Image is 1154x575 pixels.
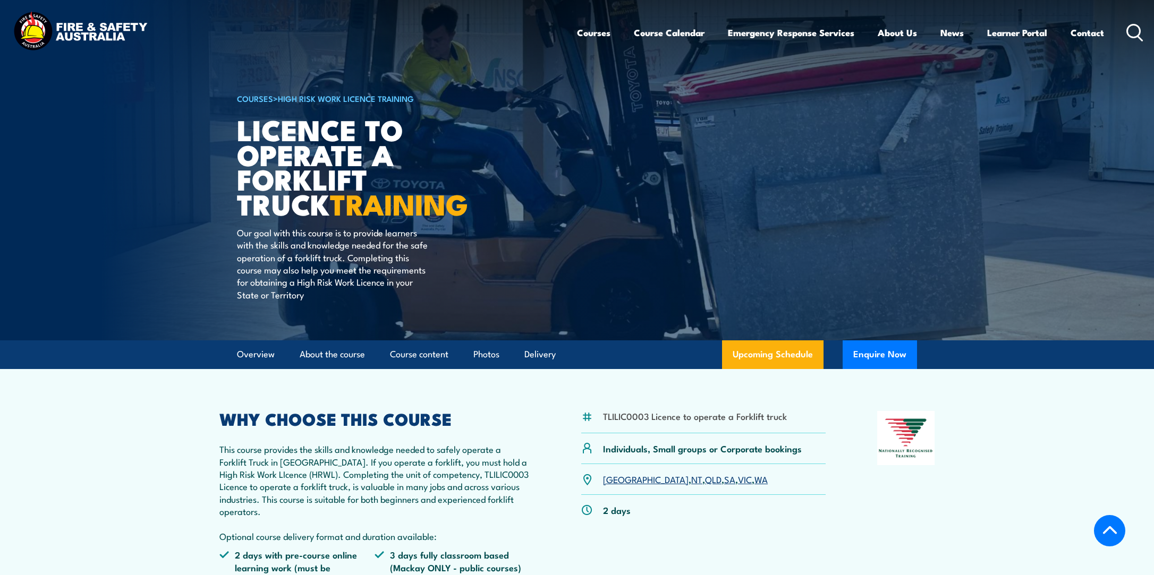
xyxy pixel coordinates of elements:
[603,410,787,422] li: TLILIC0003 Licence to operate a Forklift truck
[473,340,499,368] a: Photos
[237,226,431,301] p: Our goal with this course is to provide learners with the skills and knowledge needed for the saf...
[603,473,689,485] a: [GEOGRAPHIC_DATA]
[278,92,414,104] a: High Risk Work Licence Training
[1071,19,1104,47] a: Contact
[219,443,530,542] p: This course provides the skills and knowledge needed to safely operate a Forklift Truck in [GEOGR...
[237,117,499,216] h1: Licence to operate a forklift truck
[524,340,556,368] a: Delivery
[843,340,917,369] button: Enquire Now
[987,19,1047,47] a: Learner Portal
[603,504,631,516] p: 2 days
[237,340,275,368] a: Overview
[603,473,768,485] p: , , , , ,
[877,411,935,465] img: Nationally Recognised Training logo.
[728,19,854,47] a: Emergency Response Services
[300,340,365,368] a: About the course
[878,19,917,47] a: About Us
[577,19,610,47] a: Courses
[940,19,964,47] a: News
[691,473,702,485] a: NT
[390,340,448,368] a: Course content
[603,442,802,454] p: Individuals, Small groups or Corporate bookings
[237,92,273,104] a: COURSES
[705,473,722,485] a: QLD
[634,19,705,47] a: Course Calendar
[722,340,824,369] a: Upcoming Schedule
[330,181,468,225] strong: TRAINING
[754,473,768,485] a: WA
[724,473,735,485] a: SA
[738,473,752,485] a: VIC
[219,411,530,426] h2: WHY CHOOSE THIS COURSE
[237,92,499,105] h6: >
